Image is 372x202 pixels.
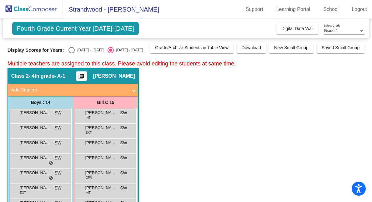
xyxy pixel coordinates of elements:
span: [PERSON_NAME] [85,110,117,116]
span: [PERSON_NAME] [20,185,51,191]
span: Strandwood - [PERSON_NAME] [63,4,159,14]
span: New Small Group [274,45,309,50]
div: Girls: 15 [73,96,138,109]
button: Grade/Archive Students in Table View [150,42,234,53]
span: [PERSON_NAME] [85,185,117,191]
span: INT [86,115,91,120]
span: Display Scores for Years: [8,47,64,53]
span: [PERSON_NAME] [20,140,51,146]
button: New Small Group [269,42,314,53]
span: - 4th grade- A-1 [29,73,65,79]
span: EXT [86,130,92,135]
mat-expansion-panel-header: Add Student [8,84,138,96]
span: [PERSON_NAME] [20,170,51,176]
span: [PERSON_NAME] [20,155,51,161]
span: SW [120,140,127,146]
span: do_not_disturb_alt [49,176,53,181]
div: Boys : 14 [8,96,73,109]
button: Digital Data Wall [276,23,319,34]
span: [PERSON_NAME] [93,73,135,79]
span: Multiple teachers are assigned to this class. Please avoid editing the students at same time. [8,60,236,67]
span: Grade 4 [324,28,337,33]
button: Download [237,42,266,53]
span: EXT [20,190,26,195]
span: Download [242,45,261,50]
button: Saved Small Group [317,42,364,53]
span: SW [54,110,62,116]
a: Logout [347,4,372,14]
mat-icon: picture_as_pdf [78,73,85,82]
a: Learning Portal [271,4,315,14]
div: [DATE] - [DATE] [114,47,143,53]
span: [PERSON_NAME] [20,125,51,131]
span: SW [54,125,62,131]
span: [PERSON_NAME] [85,140,117,146]
span: [PERSON_NAME] [20,110,51,116]
span: SW [54,140,62,146]
span: SW [120,155,127,161]
span: Fourth Grade Current Year [DATE]-[DATE] [12,22,139,35]
span: INT [86,190,91,195]
span: SW [54,170,62,176]
span: SW [120,170,127,176]
span: Saved Small Group [322,45,359,50]
span: SW [54,155,62,161]
span: do_not_disturb_alt [49,161,53,166]
div: [DATE] - [DATE] [75,47,104,53]
span: [PERSON_NAME] [85,155,117,161]
a: Support [241,4,268,14]
span: Grade/Archive Students in Table View [155,45,229,50]
mat-panel-title: Add Student [11,86,128,94]
mat-radio-group: Select an option [68,47,143,53]
span: SW [120,185,127,191]
span: SW [120,125,127,131]
button: Print Students Details [76,71,87,81]
span: GPV [86,175,92,180]
span: Digital Data Wall [281,26,314,31]
span: [PERSON_NAME] [85,125,117,131]
span: Class 2 [11,73,29,79]
a: School [318,4,344,14]
span: SW [120,110,127,116]
span: [PERSON_NAME] [85,170,117,176]
span: SW [54,185,62,191]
